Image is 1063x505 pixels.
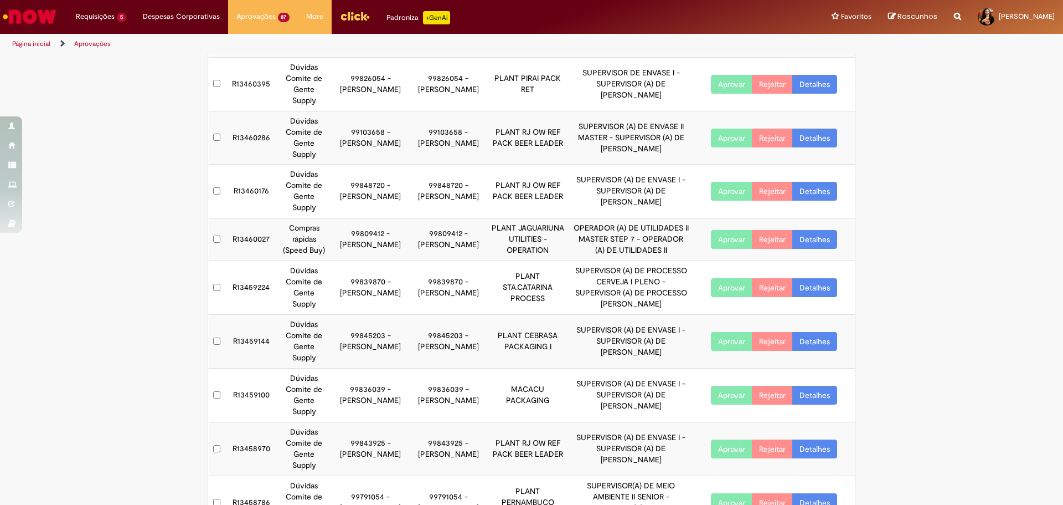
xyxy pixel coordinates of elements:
[792,230,837,249] a: Detalhes
[409,261,487,315] td: 99839870 - [PERSON_NAME]
[792,129,837,147] a: Detalhes
[423,11,450,24] p: +GenAi
[277,218,332,261] td: Compras rápidas (Speed Buy)
[711,386,752,405] button: Aprovar
[409,369,487,422] td: 99836039 - [PERSON_NAME]
[409,422,487,476] td: 99843925 - [PERSON_NAME]
[792,332,837,351] a: Detalhes
[487,369,569,422] td: MACACU PACKAGING
[409,218,487,261] td: 99809412 - [PERSON_NAME]
[332,57,409,111] td: 99826054 - [PERSON_NAME]
[277,422,332,476] td: Dúvidas Comite de Gente Supply
[487,165,569,218] td: PLANT RJ OW REF PACK BEER LEADER
[711,230,752,249] button: Aprovar
[792,182,837,201] a: Detalhes
[277,165,332,218] td: Dúvidas Comite de Gente Supply
[332,218,409,261] td: 99809412 - [PERSON_NAME]
[225,165,277,218] td: R13460176
[841,11,871,22] span: Favoritos
[752,386,793,405] button: Rejeitar
[487,422,569,476] td: PLANT RJ OW REF PACK BEER LEADER
[409,57,487,111] td: 99826054 - [PERSON_NAME]
[999,12,1055,21] span: [PERSON_NAME]
[277,261,332,315] td: Dúvidas Comite de Gente Supply
[225,57,277,111] td: R13460395
[225,369,277,422] td: R13459100
[487,261,569,315] td: PLANT STA.CATARINA PROCESS
[897,11,937,22] span: Rascunhos
[569,369,693,422] td: SUPERVISOR (A) DE ENVASE I - SUPERVISOR (A) DE [PERSON_NAME]
[792,75,837,94] a: Detalhes
[569,315,693,369] td: SUPERVISOR (A) DE ENVASE I - SUPERVISOR (A) DE [PERSON_NAME]
[225,422,277,476] td: R13458970
[117,13,126,22] span: 5
[332,111,409,165] td: 99103658 - [PERSON_NAME]
[752,182,793,201] button: Rejeitar
[569,165,693,218] td: SUPERVISOR (A) DE ENVASE I - SUPERVISOR (A) DE [PERSON_NAME]
[386,11,450,24] div: Padroniza
[487,218,569,261] td: PLANT JAGUARIUNA UTILITIES - OPERATION
[278,13,290,22] span: 87
[409,315,487,369] td: 99845203 - [PERSON_NAME]
[332,261,409,315] td: 99839870 - [PERSON_NAME]
[752,440,793,458] button: Rejeitar
[340,8,370,24] img: click_logo_yellow_360x200.png
[711,332,752,351] button: Aprovar
[225,261,277,315] td: R13459224
[711,75,752,94] button: Aprovar
[143,11,220,22] span: Despesas Corporativas
[569,422,693,476] td: SUPERVISOR (A) DE ENVASE I - SUPERVISOR (A) DE [PERSON_NAME]
[409,111,487,165] td: 99103658 - [PERSON_NAME]
[752,278,793,297] button: Rejeitar
[332,165,409,218] td: 99848720 - [PERSON_NAME]
[74,39,111,48] a: Aprovações
[752,129,793,147] button: Rejeitar
[8,34,700,54] ul: Trilhas de página
[792,386,837,405] a: Detalhes
[752,332,793,351] button: Rejeitar
[225,315,277,369] td: R13459144
[888,12,937,22] a: Rascunhos
[569,57,693,111] td: SUPERVISOR DE ENVASE I - SUPERVISOR (A) DE [PERSON_NAME]
[277,111,332,165] td: Dúvidas Comite de Gente Supply
[487,315,569,369] td: PLANT CEBRASA PACKAGING I
[332,315,409,369] td: 99845203 - [PERSON_NAME]
[277,57,332,111] td: Dúvidas Comite de Gente Supply
[277,315,332,369] td: Dúvidas Comite de Gente Supply
[332,422,409,476] td: 99843925 - [PERSON_NAME]
[569,111,693,165] td: SUPERVISOR (A) DE ENVASE II MASTER - SUPERVISOR (A) DE [PERSON_NAME]
[12,39,50,48] a: Página inicial
[487,111,569,165] td: PLANT RJ OW REF PACK BEER LEADER
[711,278,752,297] button: Aprovar
[711,129,752,147] button: Aprovar
[306,11,323,22] span: More
[792,278,837,297] a: Detalhes
[225,111,277,165] td: R13460286
[569,218,693,261] td: OPERADOR (A) DE UTILIDADES II MASTER STEP 7 - OPERADOR (A) DE UTILIDADES II
[569,261,693,315] td: SUPERVISOR (A) DE PROCESSO CERVEJA I PLENO - SUPERVISOR (A) DE PROCESSO [PERSON_NAME]
[236,11,276,22] span: Aprovações
[1,6,58,28] img: ServiceNow
[487,57,569,111] td: PLANT PIRAI PACK RET
[332,369,409,422] td: 99836039 - [PERSON_NAME]
[76,11,115,22] span: Requisições
[711,440,752,458] button: Aprovar
[409,165,487,218] td: 99848720 - [PERSON_NAME]
[752,75,793,94] button: Rejeitar
[792,440,837,458] a: Detalhes
[277,369,332,422] td: Dúvidas Comite de Gente Supply
[711,182,752,201] button: Aprovar
[752,230,793,249] button: Rejeitar
[225,218,277,261] td: R13460027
